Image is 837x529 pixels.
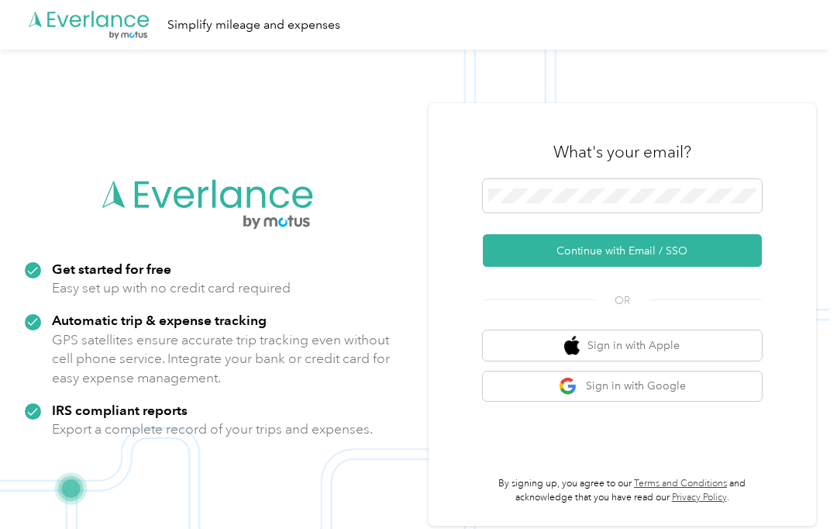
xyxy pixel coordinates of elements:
h3: What's your email? [553,141,691,163]
p: By signing up, you agree to our and acknowledge that you have read our . [483,477,762,504]
div: Simplify mileage and expenses [167,16,340,35]
a: Privacy Policy [672,492,727,503]
img: google logo [559,377,578,396]
strong: IRS compliant reports [52,402,188,418]
p: GPS satellites ensure accurate trip tracking even without cell phone service. Integrate your bank... [52,330,391,388]
span: OR [595,292,649,309]
button: Continue with Email / SSO [483,234,762,267]
strong: Get started for free [52,261,171,277]
p: Easy set up with no credit card required [52,278,291,298]
p: Export a complete record of your trips and expenses. [52,420,373,439]
button: apple logoSign in with Apple [483,330,762,361]
a: Terms and Conditions [634,478,727,489]
button: google logoSign in with Google [483,372,762,402]
img: apple logo [564,336,580,355]
strong: Automatic trip & expense tracking [52,312,267,328]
